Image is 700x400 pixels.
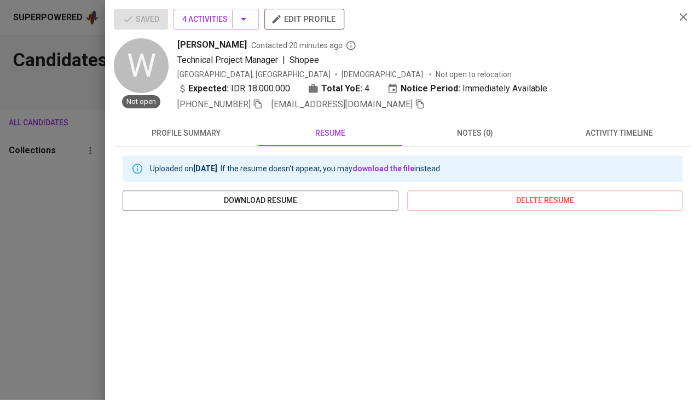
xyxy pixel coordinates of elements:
[177,82,290,95] div: IDR 18.000.000
[282,54,285,67] span: |
[409,126,541,140] span: notes (0)
[401,82,460,95] b: Notice Period:
[177,38,247,51] span: [PERSON_NAME]
[251,40,356,51] span: Contacted 20 minutes ago
[321,82,362,95] b: Total YoE:
[150,159,442,178] div: Uploaded on . If the resume doesn't appear, you may instead.
[342,69,425,80] span: [DEMOGRAPHIC_DATA]
[553,126,685,140] span: activity timeline
[265,126,396,140] span: resume
[436,69,512,80] p: Not open to relocation
[365,82,369,95] span: 4
[416,194,674,207] span: delete resume
[131,194,390,207] span: download resume
[345,40,356,51] svg: By Batam recruiter
[177,99,251,109] span: [PHONE_NUMBER]
[264,9,344,30] button: edit profile
[188,82,229,95] b: Expected:
[177,69,331,80] div: [GEOGRAPHIC_DATA], [GEOGRAPHIC_DATA]
[173,9,259,30] button: 4 Activities
[290,55,319,65] span: Shopee
[407,190,683,211] button: delete resume
[122,97,160,107] span: Not open
[273,12,335,26] span: edit profile
[114,38,169,93] div: W
[264,14,344,23] a: edit profile
[120,126,252,140] span: profile summary
[193,164,217,173] b: [DATE]
[271,99,413,109] span: [EMAIL_ADDRESS][DOMAIN_NAME]
[352,164,414,173] a: download the file
[177,55,278,65] span: Technical Project Manager
[182,13,250,26] span: 4 Activities
[123,190,398,211] button: download resume
[387,82,547,95] div: Immediately Available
